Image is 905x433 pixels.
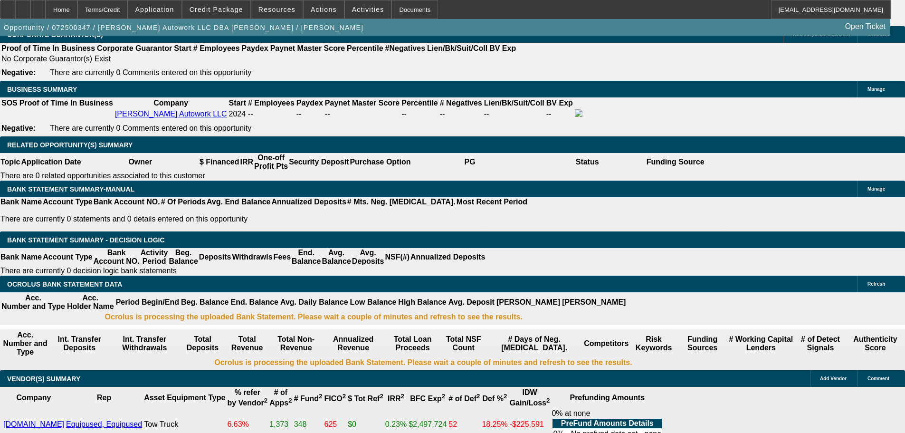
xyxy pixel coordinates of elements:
[1,68,36,77] b: Negative:
[7,236,165,244] span: Bank Statement Summary - Decision Logic
[229,99,246,107] b: Start
[442,330,485,357] th: Sum of the Total NSF Count and Total Overdraft Fee Count from Ocrolus
[168,248,198,266] th: Beg. Balance
[254,153,288,171] th: One-off Profit Pts
[7,375,80,383] span: VENDOR(S) SUMMARY
[440,99,482,107] b: # Negatives
[50,68,251,77] span: There are currently 0 Comments entered on this opportunity
[264,397,267,404] sup: 2
[280,293,349,311] th: Avg. Daily Balance
[529,153,646,171] th: Status
[135,6,174,13] span: Application
[350,293,397,311] th: Low Balance
[3,420,64,428] a: [DOMAIN_NAME]
[1,54,520,64] td: No Corporate Guarantor(s) Exist
[448,293,495,311] th: Avg. Deposit
[546,99,573,107] b: BV Exp
[867,281,885,287] span: Refresh
[239,153,254,171] th: IRR
[561,419,654,427] b: PreFund Amounts Details
[248,99,295,107] b: # Employees
[82,153,199,171] th: Owner
[1,124,36,132] b: Negative:
[489,44,516,52] b: BV Exp
[288,397,292,404] sup: 2
[496,293,561,311] th: [PERSON_NAME]
[867,87,885,92] span: Manage
[427,44,487,52] b: Lien/Bk/Suit/Coll
[1,330,49,357] th: Acc. Number and Type
[321,248,351,266] th: Avg. Balance
[7,280,122,288] span: OCROLUS BANK STATEMENT DATA
[42,248,93,266] th: Account Type
[347,44,383,52] b: Percentile
[214,358,632,367] b: Ocrolus is processing the uploaded Bank Statement. Please wait a couple of minutes and refresh to...
[410,395,445,403] b: BFC Exp
[242,44,268,52] b: Paydex
[258,6,295,13] span: Resources
[398,293,447,311] th: High Balance
[97,44,172,52] b: Corporate Guarantor
[0,215,527,223] p: There are currently 0 statements and 0 details entered on this opportunity
[19,98,114,108] th: Proof of Time In Business
[311,6,337,13] span: Actions
[384,248,410,266] th: NSF(#)
[93,248,140,266] th: Bank Account NO.
[324,330,383,357] th: Annualized Revenue
[867,376,889,381] span: Comment
[270,44,345,52] b: Paynet Master Score
[484,99,544,107] b: Lien/Bk/Suit/Coll
[319,393,322,400] sup: 2
[296,99,323,107] b: Paydex
[225,330,268,357] th: Total Revenue
[181,293,229,311] th: Beg. Balance
[67,293,114,311] th: Acc. Holder Name
[50,330,108,357] th: Int. Transfer Deposits
[66,420,142,428] a: Equipused, Equipused
[352,248,385,266] th: Avg. Deposits
[546,397,550,404] sup: 2
[206,197,271,207] th: Avg. End Balance
[728,330,795,357] th: # Working Capital Lenders
[345,0,391,19] button: Activities
[348,395,383,403] b: $ Tot Ref
[570,394,645,402] b: Prefunding Amounts
[442,393,445,400] sup: 2
[401,393,404,400] sup: 2
[1,293,66,311] th: Acc. Number and Type
[380,393,383,400] sup: 2
[115,293,180,311] th: Period Begin/End
[646,153,705,171] th: Funding Source
[486,330,582,357] th: # Days of Neg. [MEDICAL_DATA].
[251,0,303,19] button: Resources
[546,109,573,119] td: --
[161,197,206,207] th: # Of Periods
[304,0,344,19] button: Actions
[456,197,528,207] th: Most Recent Period
[105,313,523,321] b: Ocrolus is processing the uploaded Bank Statement. Please wait a couple of minutes and refresh to...
[229,109,247,119] td: 2024
[347,197,456,207] th: # Mts. Neg. [MEDICAL_DATA].
[401,110,438,118] div: --
[867,186,885,192] span: Manage
[291,248,321,266] th: End. Balance
[510,388,550,407] b: IDW Gain/Loss
[174,44,191,52] b: Start
[42,197,93,207] th: Account Type
[583,330,629,357] th: Competitors
[325,99,400,107] b: Paynet Master Score
[562,293,626,311] th: [PERSON_NAME]
[352,6,384,13] span: Activities
[410,248,486,266] th: Annualized Deposits
[193,44,240,52] b: # Employees
[288,153,349,171] th: Security Deposit
[50,124,251,132] span: There are currently 0 Comments entered on this opportunity
[440,110,482,118] div: --
[199,248,232,266] th: Deposits
[97,394,111,402] b: Rep
[93,197,161,207] th: Bank Account NO.
[4,24,363,31] span: Opportunity / 072500347 / [PERSON_NAME] Autowork LLC DBA [PERSON_NAME] / [PERSON_NAME]
[109,330,180,357] th: Int. Transfer Withdrawals
[841,19,889,35] a: Open Ticket
[271,197,346,207] th: Annualized Deposits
